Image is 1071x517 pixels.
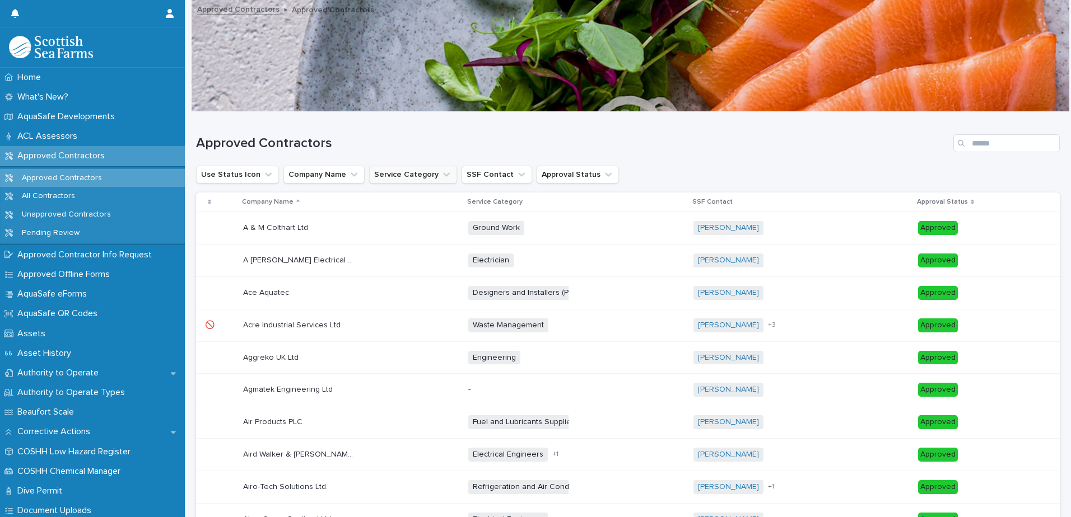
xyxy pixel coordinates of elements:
a: [PERSON_NAME] [698,482,759,492]
span: Waste Management [468,318,548,332]
div: Approved [918,415,958,429]
div: Approved [918,480,958,494]
p: AquaSafe eForms [13,289,96,299]
p: COSHH Low Hazard Register [13,446,139,457]
button: Service Category [369,166,457,184]
p: Assets [13,328,54,339]
span: Electrician [468,253,514,267]
div: Approved [918,318,958,332]
p: Agmatek Engineering Ltd [243,383,335,394]
p: Asset History [13,348,80,359]
span: Refrigeration and Air Conditioning Services [468,480,633,494]
p: Airo-Tech Solutions Ltd. [243,480,330,492]
span: + 3 [768,322,776,328]
tr: A & M Colthart LtdA & M Colthart Ltd Ground Work[PERSON_NAME] Approved [196,212,1060,245]
tr: A [PERSON_NAME] Electrical ContractingA [PERSON_NAME] Electrical Contracting Electrician[PERSON_N... [196,245,1060,277]
p: Authority to Operate [13,368,108,378]
span: + 1 [552,451,558,458]
a: [PERSON_NAME] [698,385,759,394]
tr: Agmatek Engineering LtdAgmatek Engineering Ltd -[PERSON_NAME] Approved [196,374,1060,406]
div: Approved [918,351,958,365]
a: [PERSON_NAME] [698,288,759,298]
p: Corrective Actions [13,426,99,437]
a: [PERSON_NAME] [698,450,759,459]
p: COSHH Chemical Manager [13,466,129,477]
span: Ground Work [468,221,524,235]
div: Approved [918,253,958,267]
p: Approved Contractors [13,173,111,183]
tr: Ace AquatecAce Aquatec Designers and Installers (Processing[PERSON_NAME] Approved [196,276,1060,309]
p: Acre Industrial Services Ltd [243,318,343,330]
a: [PERSON_NAME] [698,417,759,427]
p: 🚫 [205,318,217,330]
a: [PERSON_NAME] [698,321,759,330]
span: Fuel and Lubricants Supplier [468,415,579,429]
p: Service Category [467,196,523,208]
p: All Contractors [13,191,84,201]
span: Engineering [468,351,520,365]
tr: Aggreko UK LtdAggreko UK Ltd Engineering[PERSON_NAME] Approved [196,341,1060,374]
span: Electrical Engineers [468,448,548,462]
button: SSF Contact [462,166,532,184]
p: Document Uploads [13,505,100,516]
p: ACL Assessors [13,131,86,142]
p: Authority to Operate Types [13,387,134,398]
span: + 1 [768,483,774,490]
p: A & M Colthart Ltd [243,221,310,233]
p: Aggreko UK Ltd [243,351,301,363]
p: Ace Aquatec [243,286,291,298]
p: Dive Permit [13,486,71,496]
div: Approved [918,286,958,300]
p: AquaSafe Developments [13,111,124,122]
a: [PERSON_NAME] [698,353,759,363]
img: bPIBxiqnSb2ggTQWdOVV [9,36,93,58]
div: Approved [918,448,958,462]
p: Pending Review [13,228,89,238]
a: Approved Contractors [197,2,280,15]
button: Company Name [283,166,365,184]
p: - [468,385,580,394]
button: Approval Status [537,166,619,184]
a: [PERSON_NAME] [698,256,759,265]
tr: 🚫🚫 Acre Industrial Services LtdAcre Industrial Services Ltd Waste Management[PERSON_NAME] +3Approved [196,309,1060,341]
div: Approved [918,221,958,235]
p: Home [13,72,50,83]
button: Use Status Icon [196,166,279,184]
tr: Airo-Tech Solutions Ltd.Airo-Tech Solutions Ltd. Refrigeration and Air Conditioning Services[PERS... [196,471,1060,503]
p: Beaufort Scale [13,407,83,417]
tr: Air Products PLCAir Products PLC Fuel and Lubricants Supplier[PERSON_NAME] Approved [196,406,1060,439]
div: Approved [918,383,958,397]
span: Designers and Installers (Processing [468,286,608,300]
tr: Aird Walker & [PERSON_NAME] LtdAird Walker & [PERSON_NAME] Ltd Electrical Engineers+1[PERSON_NAME... [196,438,1060,471]
p: Air Products PLC [243,415,305,427]
p: A MacKinnon Electrical Contracting [243,253,357,265]
p: Approved Contractor Info Request [13,250,161,260]
h1: Approved Contractors [196,135,949,152]
p: Approved Offline Forms [13,269,119,280]
p: What's New? [13,92,77,102]
p: Approval Status [917,196,968,208]
p: AquaSafe QR Codes [13,308,106,319]
p: Company Name [242,196,294,208]
p: Unapproved Contractors [13,210,120,219]
p: Approved Contractors [292,3,374,15]
p: SSF Contact [692,196,733,208]
p: Approved Contractors [13,151,114,161]
a: [PERSON_NAME] [698,223,759,233]
input: Search [953,134,1060,152]
p: Aird Walker & [PERSON_NAME] Ltd [243,448,357,459]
